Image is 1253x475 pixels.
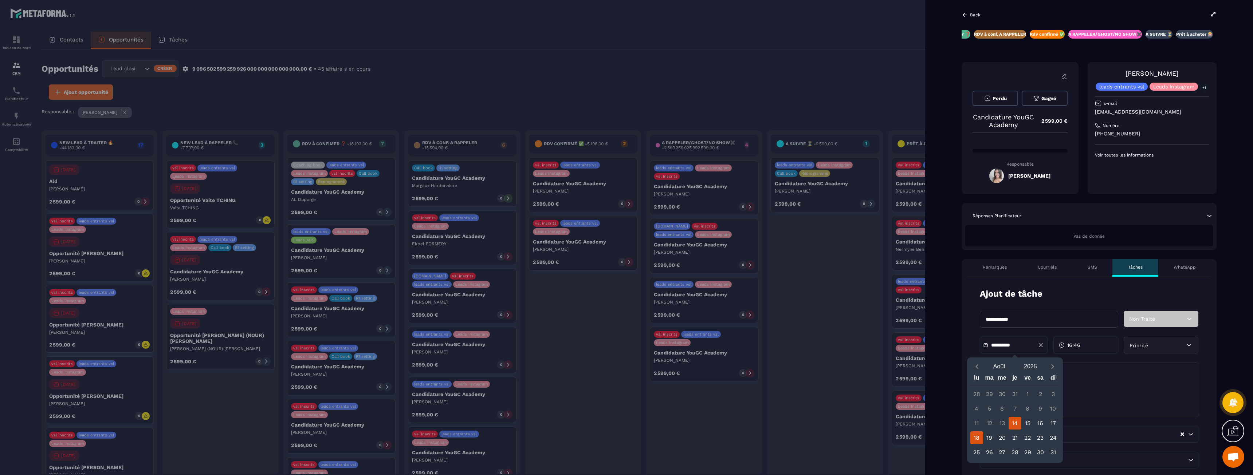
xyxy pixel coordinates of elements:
[1029,430,1180,438] input: Search for option
[1174,264,1196,270] p: WhatsApp
[983,373,996,385] div: ma
[1009,446,1021,459] div: 28
[996,402,1009,415] div: 6
[1038,264,1057,270] p: Courriels
[1095,108,1209,115] p: [EMAIL_ADDRESS][DOMAIN_NAME]
[980,452,1198,468] div: Search for option
[1021,431,1034,444] div: 22
[970,373,983,385] div: lu
[1047,446,1060,459] div: 31
[1181,432,1184,437] button: Clear Selected
[1009,431,1021,444] div: 21
[1015,360,1046,373] button: Open years overlay
[970,431,983,444] div: 18
[970,417,983,430] div: 11
[1021,417,1034,430] div: 15
[1200,84,1209,91] p: +1
[1009,402,1021,415] div: 7
[970,361,984,371] button: Previous month
[1034,431,1047,444] div: 23
[1103,123,1119,128] p: Numéro
[1009,417,1021,430] div: 14
[1029,456,1186,464] input: Search for option
[1222,446,1244,468] a: Ouvrir le chat
[996,388,1009,400] div: 30
[1009,388,1021,400] div: 31
[1129,316,1155,322] span: Non Traité
[1126,70,1178,77] a: [PERSON_NAME]
[1128,264,1143,270] p: Tâches
[1047,388,1060,400] div: 3
[1021,373,1034,385] div: ve
[1034,402,1047,415] div: 9
[1046,361,1060,371] button: Next month
[1034,446,1047,459] div: 30
[1021,446,1034,459] div: 29
[1047,373,1060,385] div: di
[983,388,996,400] div: 29
[973,113,1034,128] p: Candidature YouGC Academy
[1067,341,1080,349] span: 16:46
[993,96,1007,101] span: Perdu
[970,388,983,400] div: 28
[983,402,996,415] div: 5
[1047,402,1060,415] div: 10
[1047,431,1060,444] div: 24
[970,402,983,415] div: 4
[1095,130,1209,137] p: [PHONE_NUMBER]
[1009,373,1021,385] div: je
[1047,417,1060,430] div: 17
[984,360,1015,373] button: Open months overlay
[1088,264,1097,270] p: SMS
[980,426,1198,443] div: Search for option
[1034,373,1047,385] div: sa
[983,446,996,459] div: 26
[973,91,1018,106] button: Perdu
[983,264,1007,270] p: Remarques
[1034,388,1047,400] div: 2
[1130,343,1148,348] span: Priorité
[1153,84,1194,89] p: Leads Instagram
[1008,173,1050,179] h5: [PERSON_NAME]
[996,417,1009,430] div: 13
[973,162,1068,167] p: Responsable
[1103,100,1117,106] p: E-mail
[1022,91,1067,106] button: Gagné
[996,446,1009,459] div: 27
[1099,84,1144,89] p: leads entrants vsl
[1034,417,1047,430] div: 16
[1073,234,1105,239] span: Pas de donnée
[983,417,996,430] div: 12
[970,446,983,459] div: 25
[973,213,1021,219] p: Réponses Planificateur
[1095,152,1209,158] p: Voir toutes les informations
[996,431,1009,444] div: 20
[983,431,996,444] div: 19
[970,373,1060,459] div: Calendar wrapper
[970,388,1060,459] div: Calendar days
[1034,114,1068,128] p: 2 599,00 €
[1021,388,1034,400] div: 1
[996,373,1009,385] div: me
[980,288,1042,300] p: Ajout de tâche
[1021,402,1034,415] div: 8
[1041,96,1056,101] span: Gagné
